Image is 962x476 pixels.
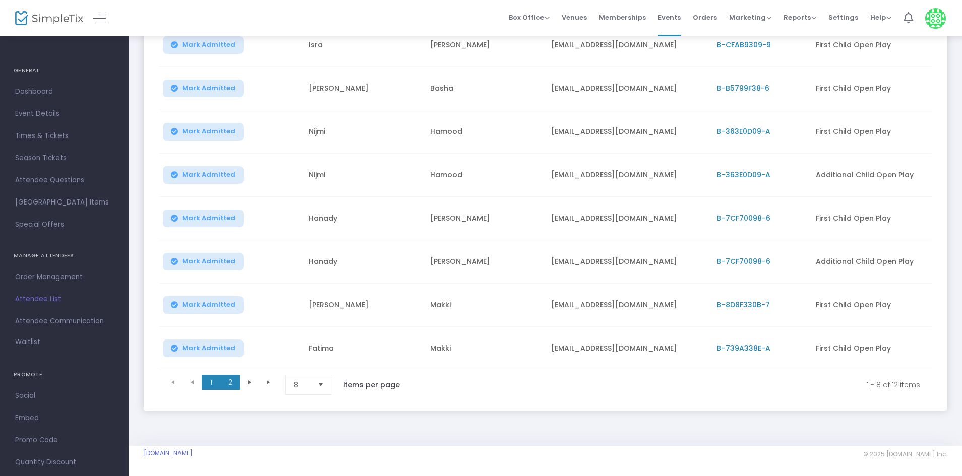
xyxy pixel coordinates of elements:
[545,284,710,327] td: [EMAIL_ADDRESS][DOMAIN_NAME]
[15,337,40,347] span: Waitlist
[303,110,424,154] td: Nijmi
[240,375,259,390] span: Go to the next page
[424,240,546,284] td: [PERSON_NAME]
[14,60,115,81] h4: GENERAL
[163,339,244,357] button: Mark Admitted
[562,5,587,30] span: Venues
[182,257,235,265] span: Mark Admitted
[424,67,546,110] td: Basha
[246,378,254,386] span: Go to the next page
[303,67,424,110] td: [PERSON_NAME]
[15,196,113,209] span: [GEOGRAPHIC_DATA] Items
[729,13,771,22] span: Marketing
[202,375,221,390] span: Page 1
[14,246,115,266] h4: MANAGE ATTENDEES
[810,154,931,197] td: Additional Child Open Play
[810,197,931,240] td: First Child Open Play
[810,327,931,370] td: First Child Open Play
[15,152,113,165] span: Season Tickets
[424,327,546,370] td: Makki
[15,107,113,120] span: Event Details
[163,80,244,97] button: Mark Admitted
[15,456,113,469] span: Quantity Discount
[182,127,235,135] span: Mark Admitted
[717,83,769,93] span: B-B5799F38-6
[545,24,710,67] td: [EMAIL_ADDRESS][DOMAIN_NAME]
[424,154,546,197] td: Hamood
[717,343,770,353] span: B-739A338E-A
[717,170,770,180] span: B-363E0D09-A
[163,36,244,54] button: Mark Admitted
[15,174,113,187] span: Attendee Questions
[717,256,770,266] span: B-7CF70098-6
[863,450,947,458] span: © 2025 [DOMAIN_NAME] Inc.
[717,40,771,50] span: B-CFAB9309-9
[294,380,310,390] span: 8
[303,284,424,327] td: [PERSON_NAME]
[810,110,931,154] td: First Child Open Play
[163,296,244,314] button: Mark Admitted
[509,13,550,22] span: Box Office
[15,389,113,402] span: Social
[182,171,235,179] span: Mark Admitted
[303,327,424,370] td: Fatima
[545,110,710,154] td: [EMAIL_ADDRESS][DOMAIN_NAME]
[424,110,546,154] td: Hamood
[303,24,424,67] td: Isra
[303,154,424,197] td: Nijmi
[343,380,400,390] label: items per page
[717,213,770,223] span: B-7CF70098-6
[810,284,931,327] td: First Child Open Play
[599,5,646,30] span: Memberships
[163,166,244,184] button: Mark Admitted
[182,301,235,309] span: Mark Admitted
[303,240,424,284] td: Hanady
[545,327,710,370] td: [EMAIL_ADDRESS][DOMAIN_NAME]
[545,154,710,197] td: [EMAIL_ADDRESS][DOMAIN_NAME]
[15,315,113,328] span: Attendee Communication
[182,41,235,49] span: Mark Admitted
[693,5,717,30] span: Orders
[259,375,278,390] span: Go to the last page
[303,197,424,240] td: Hanady
[810,240,931,284] td: Additional Child Open Play
[421,375,920,395] kendo-pager-info: 1 - 8 of 12 items
[15,218,113,231] span: Special Offers
[717,300,770,310] span: B-8D8F330B-7
[810,24,931,67] td: First Child Open Play
[14,365,115,385] h4: PROMOTE
[182,214,235,222] span: Mark Admitted
[163,123,244,141] button: Mark Admitted
[15,293,113,306] span: Attendee List
[15,270,113,284] span: Order Management
[810,67,931,110] td: First Child Open Play
[717,126,770,137] span: B-363E0D09-A
[144,449,193,457] a: [DOMAIN_NAME]
[15,85,113,98] span: Dashboard
[658,5,681,30] span: Events
[784,13,816,22] span: Reports
[545,197,710,240] td: [EMAIL_ADDRESS][DOMAIN_NAME]
[828,5,858,30] span: Settings
[870,13,891,22] span: Help
[545,240,710,284] td: [EMAIL_ADDRESS][DOMAIN_NAME]
[163,253,244,270] button: Mark Admitted
[182,84,235,92] span: Mark Admitted
[424,284,546,327] td: Makki
[424,24,546,67] td: [PERSON_NAME]
[15,412,113,425] span: Embed
[545,67,710,110] td: [EMAIL_ADDRESS][DOMAIN_NAME]
[15,434,113,447] span: Promo Code
[265,378,273,386] span: Go to the last page
[424,197,546,240] td: [PERSON_NAME]
[182,344,235,352] span: Mark Admitted
[15,129,113,143] span: Times & Tickets
[163,210,244,227] button: Mark Admitted
[221,375,240,390] span: Page 2
[314,375,328,394] button: Select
